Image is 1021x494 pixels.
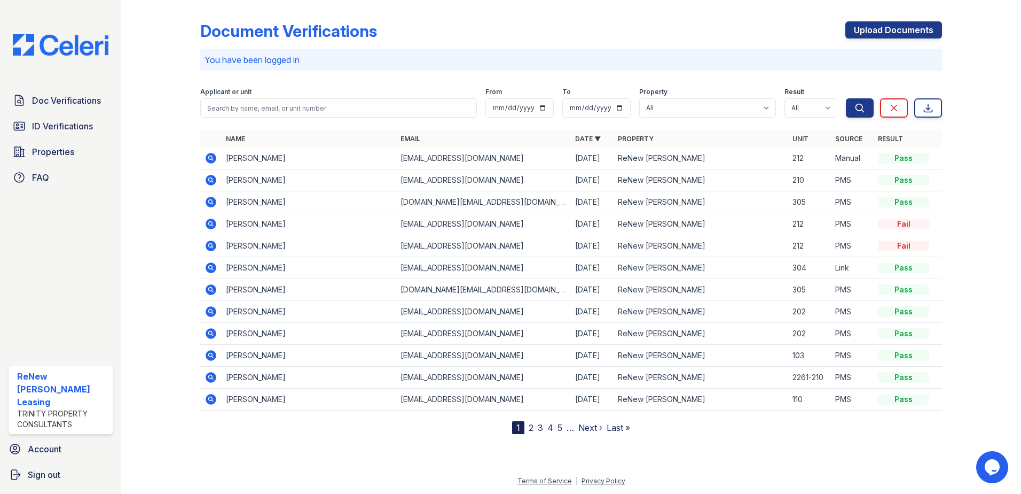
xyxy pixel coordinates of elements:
td: PMS [831,301,874,323]
td: PMS [831,389,874,411]
button: Sign out [4,464,117,485]
p: You have been logged in [205,53,938,66]
label: Property [639,88,667,96]
td: PMS [831,323,874,345]
td: [PERSON_NAME] [222,257,396,279]
td: 305 [788,279,831,301]
td: 305 [788,191,831,213]
td: ReNew [PERSON_NAME] [614,148,788,169]
td: [PERSON_NAME] [222,148,396,169]
td: [EMAIL_ADDRESS][DOMAIN_NAME] [396,235,571,257]
td: 210 [788,169,831,191]
div: Fail [878,219,929,229]
td: [DOMAIN_NAME][EMAIL_ADDRESS][DOMAIN_NAME] [396,191,571,213]
div: | [576,477,578,485]
td: [PERSON_NAME] [222,213,396,235]
span: Properties [32,145,74,158]
div: Trinity Property Consultants [17,408,108,430]
a: Doc Verifications [9,90,113,111]
div: Document Verifications [200,21,377,41]
td: ReNew [PERSON_NAME] [614,257,788,279]
div: Pass [878,263,929,273]
div: Pass [878,372,929,383]
td: PMS [831,367,874,389]
td: [DATE] [571,367,614,389]
td: [PERSON_NAME] [222,367,396,389]
td: 212 [788,213,831,235]
label: From [485,88,502,96]
a: 2 [529,422,533,433]
a: Terms of Service [517,477,572,485]
a: 4 [547,422,553,433]
a: Next › [578,422,602,433]
td: [EMAIL_ADDRESS][DOMAIN_NAME] [396,323,571,345]
td: [EMAIL_ADDRESS][DOMAIN_NAME] [396,367,571,389]
td: [PERSON_NAME] [222,301,396,323]
td: [EMAIL_ADDRESS][DOMAIN_NAME] [396,169,571,191]
a: 3 [538,422,543,433]
div: Pass [878,175,929,186]
td: PMS [831,279,874,301]
div: ReNew [PERSON_NAME] Leasing [17,370,108,408]
td: [DATE] [571,301,614,323]
td: [EMAIL_ADDRESS][DOMAIN_NAME] [396,213,571,235]
a: 5 [557,422,562,433]
span: Sign out [28,468,60,481]
span: Account [28,443,61,456]
span: FAQ [32,171,49,184]
td: 103 [788,345,831,367]
td: ReNew [PERSON_NAME] [614,279,788,301]
td: ReNew [PERSON_NAME] [614,301,788,323]
td: PMS [831,191,874,213]
label: Result [784,88,804,96]
div: Fail [878,241,929,251]
a: Email [400,135,420,143]
div: Pass [878,197,929,207]
span: … [567,421,574,434]
td: [DATE] [571,345,614,367]
label: To [562,88,571,96]
td: ReNew [PERSON_NAME] [614,191,788,213]
td: [PERSON_NAME] [222,323,396,345]
a: Properties [9,141,113,163]
a: Privacy Policy [582,477,625,485]
td: [EMAIL_ADDRESS][DOMAIN_NAME] [396,301,571,323]
a: Upload Documents [845,21,942,38]
td: [DOMAIN_NAME][EMAIL_ADDRESS][DOMAIN_NAME] [396,279,571,301]
td: Link [831,257,874,279]
td: [PERSON_NAME] [222,169,396,191]
td: [DATE] [571,191,614,213]
td: 202 [788,323,831,345]
td: [DATE] [571,323,614,345]
td: 202 [788,301,831,323]
a: Unit [792,135,808,143]
td: [EMAIL_ADDRESS][DOMAIN_NAME] [396,148,571,169]
td: ReNew [PERSON_NAME] [614,389,788,411]
td: 2261-210 [788,367,831,389]
td: [DATE] [571,213,614,235]
td: ReNew [PERSON_NAME] [614,235,788,257]
td: [DATE] [571,148,614,169]
td: [DATE] [571,389,614,411]
td: [DATE] [571,169,614,191]
td: ReNew [PERSON_NAME] [614,323,788,345]
td: Manual [831,148,874,169]
td: [DATE] [571,257,614,279]
td: [PERSON_NAME] [222,345,396,367]
a: Source [835,135,862,143]
span: Doc Verifications [32,94,101,107]
div: Pass [878,306,929,317]
div: Pass [878,284,929,295]
div: 1 [512,421,524,434]
td: [EMAIL_ADDRESS][DOMAIN_NAME] [396,257,571,279]
a: Name [226,135,245,143]
td: [PERSON_NAME] [222,279,396,301]
td: ReNew [PERSON_NAME] [614,367,788,389]
input: Search by name, email, or unit number [200,98,477,118]
iframe: chat widget [976,451,1010,483]
td: ReNew [PERSON_NAME] [614,345,788,367]
a: Result [878,135,903,143]
td: PMS [831,235,874,257]
td: [PERSON_NAME] [222,389,396,411]
a: Date ▼ [575,135,601,143]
